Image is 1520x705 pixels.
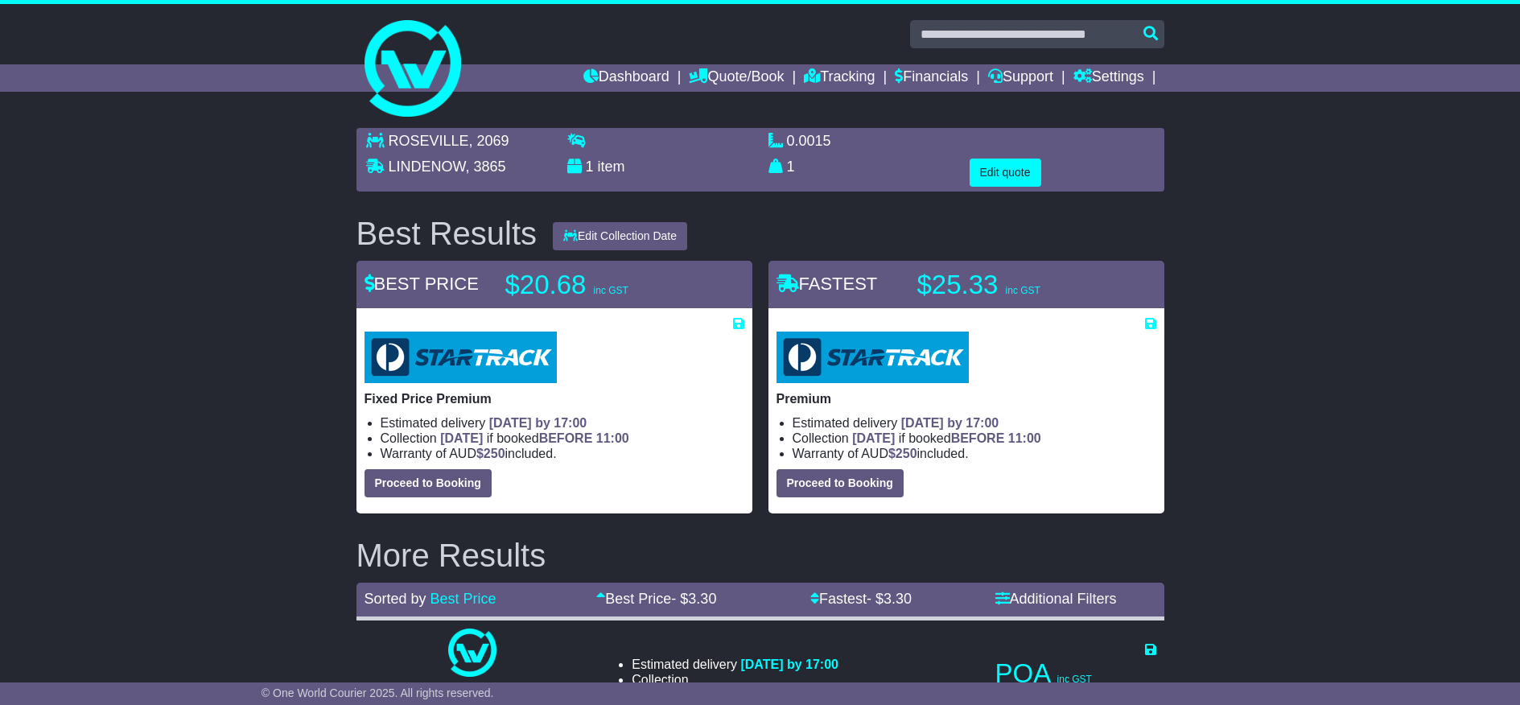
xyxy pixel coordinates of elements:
[505,269,706,301] p: $20.68
[776,469,904,497] button: Proceed to Booking
[440,431,483,445] span: [DATE]
[596,431,629,445] span: 11:00
[365,274,479,294] span: BEST PRICE
[365,391,744,406] p: Fixed Price Premium
[995,658,1156,690] p: POA
[440,431,628,445] span: if booked
[430,591,496,607] a: Best Price
[553,222,687,250] button: Edit Collection Date
[776,332,969,383] img: StarTrack: Premium
[469,133,509,149] span: , 2069
[1057,674,1092,685] span: inc GST
[632,657,838,672] li: Estimated delivery
[787,159,795,175] span: 1
[598,159,625,175] span: item
[586,159,594,175] span: 1
[539,431,593,445] span: BEFORE
[632,672,838,687] li: Collection
[596,591,716,607] a: Best Price- $3.30
[466,159,506,175] span: , 3865
[995,591,1117,607] a: Additional Filters
[917,269,1118,301] p: $25.33
[793,415,1156,431] li: Estimated delivery
[1008,431,1041,445] span: 11:00
[594,285,628,296] span: inc GST
[988,64,1053,92] a: Support
[381,431,744,446] li: Collection
[776,274,878,294] span: FASTEST
[688,591,716,607] span: 3.30
[1006,285,1040,296] span: inc GST
[262,686,494,699] span: © One World Courier 2025. All rights reserved.
[365,591,426,607] span: Sorted by
[583,64,669,92] a: Dashboard
[476,447,505,460] span: $
[895,64,968,92] a: Financials
[1073,64,1144,92] a: Settings
[793,431,1156,446] li: Collection
[852,431,1040,445] span: if booked
[689,64,784,92] a: Quote/Book
[896,447,917,460] span: 250
[888,447,917,460] span: $
[740,658,838,671] span: [DATE] by 17:00
[951,431,1005,445] span: BEFORE
[348,216,546,251] div: Best Results
[852,431,895,445] span: [DATE]
[489,416,587,430] span: [DATE] by 17:00
[671,591,716,607] span: - $
[787,133,831,149] span: 0.0015
[901,416,999,430] span: [DATE] by 17:00
[356,538,1164,573] h2: More Results
[970,159,1041,187] button: Edit quote
[365,469,492,497] button: Proceed to Booking
[776,391,1156,406] p: Premium
[389,133,469,149] span: ROSEVILLE
[365,332,557,383] img: StarTrack: Fixed Price Premium
[804,64,875,92] a: Tracking
[793,446,1156,461] li: Warranty of AUD included.
[381,446,744,461] li: Warranty of AUD included.
[867,591,912,607] span: - $
[448,629,496,677] img: One World Courier: Same Day Nationwide(quotes take 0.5-1 hour)
[381,415,744,431] li: Estimated delivery
[810,591,912,607] a: Fastest- $3.30
[884,591,912,607] span: 3.30
[389,159,466,175] span: LINDENOW
[484,447,505,460] span: 250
